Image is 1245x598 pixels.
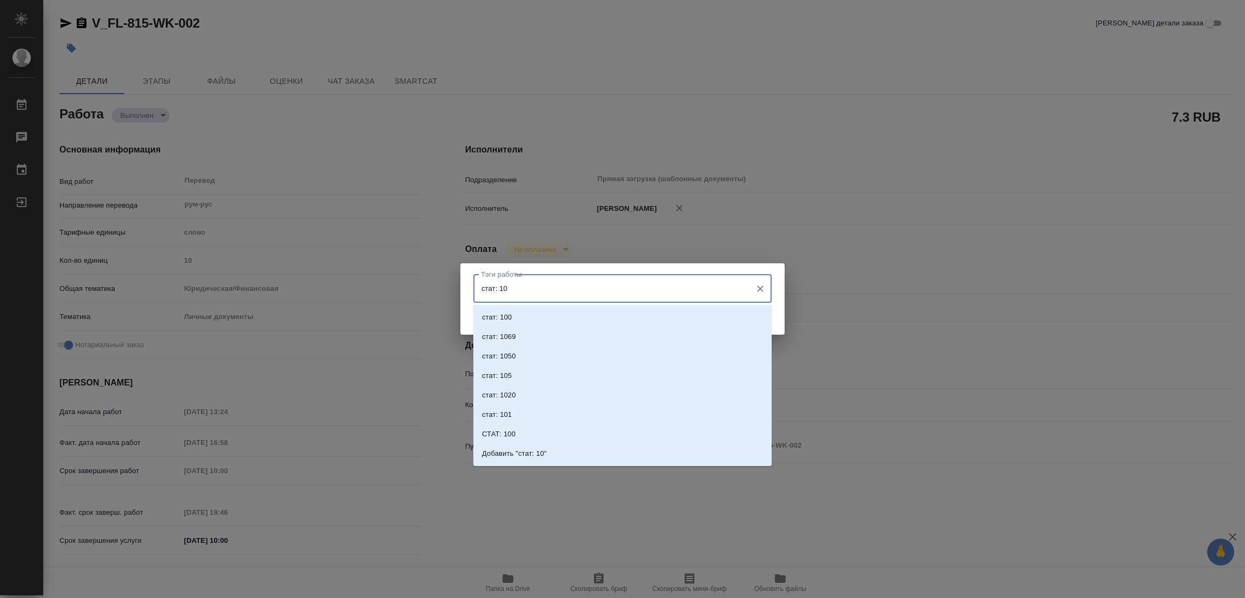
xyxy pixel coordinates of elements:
[482,370,512,381] p: стат: 105
[482,409,512,420] p: стат: 101
[753,281,768,296] button: Очистить
[482,429,516,440] p: СТАТ: 100
[482,331,516,342] p: стат: 1069
[482,390,516,401] p: стат: 1020
[482,448,547,459] p: Добавить "стат: 10"
[482,312,512,323] p: стат: 100
[482,351,516,362] p: стат: 1050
